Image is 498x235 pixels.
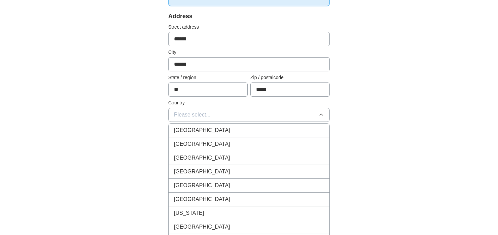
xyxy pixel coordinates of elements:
span: Please select... [174,111,211,119]
label: Country [168,99,330,106]
div: Address [168,12,330,21]
span: [GEOGRAPHIC_DATA] [174,168,230,176]
label: City [168,49,330,56]
label: State / region [168,74,248,81]
span: [GEOGRAPHIC_DATA] [174,126,230,134]
span: [GEOGRAPHIC_DATA] [174,181,230,190]
span: [GEOGRAPHIC_DATA] [174,140,230,148]
span: [GEOGRAPHIC_DATA] [174,223,230,231]
label: Street address [168,24,330,31]
span: [GEOGRAPHIC_DATA] [174,154,230,162]
button: Please select... [168,108,330,122]
span: [US_STATE] [174,209,204,217]
label: Zip / postalcode [250,74,330,81]
span: [GEOGRAPHIC_DATA] [174,195,230,203]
